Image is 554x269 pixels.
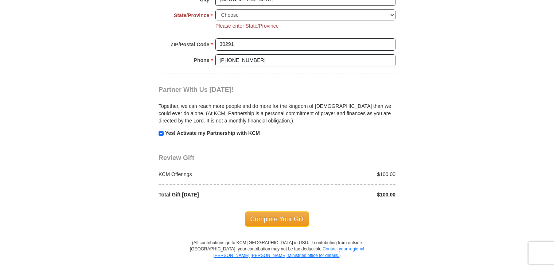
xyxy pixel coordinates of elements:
[159,86,234,93] span: Partner With Us [DATE]!
[155,171,277,178] div: KCM Offerings
[171,39,210,50] strong: ZIP/Postal Code
[155,191,277,198] div: Total Gift [DATE]
[213,246,364,258] a: Contact your regional [PERSON_NAME] [PERSON_NAME] Ministries office for details.
[159,102,395,124] p: Together, we can reach more people and do more for the kingdom of [DEMOGRAPHIC_DATA] than we coul...
[277,191,399,198] div: $100.00
[174,10,209,20] strong: State/Province
[215,22,279,30] li: Please enter State/Province
[245,211,309,227] span: Complete Your Gift
[277,171,399,178] div: $100.00
[159,154,194,161] span: Review Gift
[165,130,260,136] strong: Yes! Activate my Partnership with KCM
[194,55,210,65] strong: Phone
